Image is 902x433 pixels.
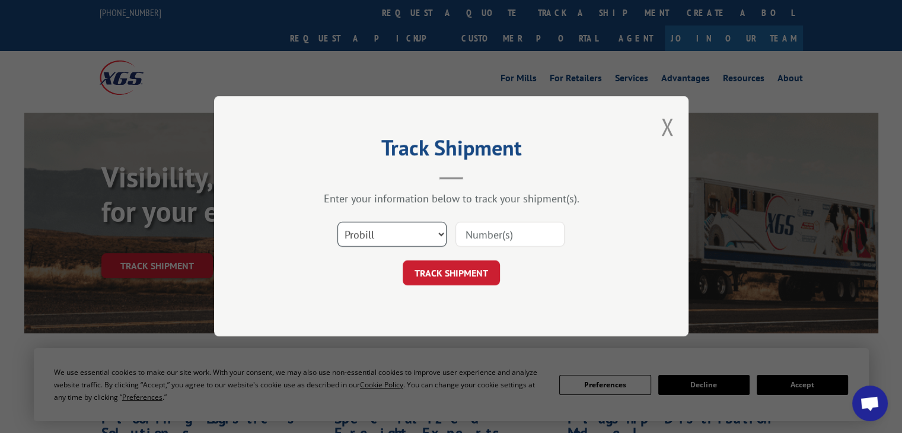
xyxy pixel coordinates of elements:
[273,139,629,162] h2: Track Shipment
[403,261,500,286] button: TRACK SHIPMENT
[273,192,629,206] div: Enter your information below to track your shipment(s).
[661,111,674,142] button: Close modal
[852,386,888,421] div: Open chat
[455,222,565,247] input: Number(s)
